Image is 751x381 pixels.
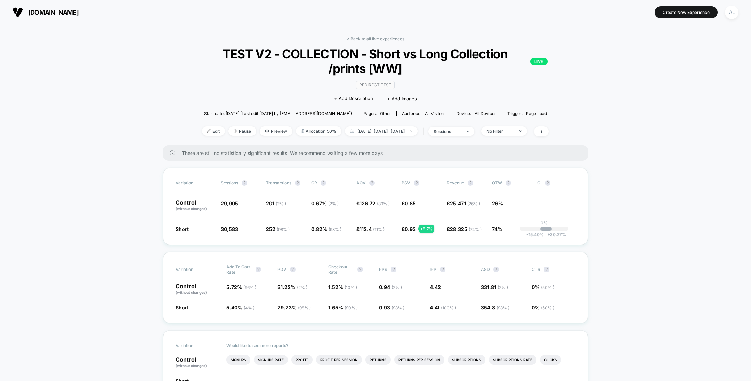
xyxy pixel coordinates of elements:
[489,355,536,365] li: Subscriptions Rate
[328,201,339,206] span: ( 2 % )
[365,355,391,365] li: Returns
[410,130,412,132] img: end
[266,226,290,232] span: 252
[519,130,522,132] img: end
[207,129,211,133] img: edit
[226,355,250,365] li: Signups
[242,180,247,186] button: ?
[532,267,540,272] span: CTR
[328,305,358,310] span: 1.65 %
[176,226,189,232] span: Short
[277,284,307,290] span: 31.22 %
[481,267,490,272] span: ASD
[469,227,482,232] span: ( 74 % )
[226,305,255,310] span: 5.40 %
[440,267,445,272] button: ?
[228,126,256,136] span: Pause
[492,180,530,186] span: OTW
[526,111,547,116] span: Page Load
[297,285,307,290] span: ( 2 % )
[328,264,354,275] span: Checkout Rate
[221,226,238,232] span: 30,583
[234,129,237,133] img: end
[450,226,482,232] span: 28,325
[311,200,339,206] span: 0.67 %
[221,200,238,206] span: 29,905
[544,232,566,237] span: 30.27 %
[496,305,509,310] span: ( 98 % )
[475,111,496,116] span: all devices
[290,267,296,272] button: ?
[723,5,741,19] button: AL
[481,305,509,310] span: 354.8
[345,305,358,310] span: ( 90 % )
[419,225,434,233] div: + 8.7 %
[391,305,404,310] span: ( 98 % )
[277,305,311,310] span: 29.23 %
[244,305,255,310] span: ( 4 % )
[226,343,575,348] p: Would like to see more reports?
[448,355,485,365] li: Subscriptions
[450,200,480,206] span: 25,471
[430,305,456,310] span: 4.41
[266,180,291,185] span: Transactions
[434,129,461,134] div: sessions
[387,96,417,101] span: + Add Images
[405,200,416,206] span: 0.85
[498,285,508,290] span: ( 2 % )
[402,200,416,206] span: £
[363,111,391,116] div: Pages:
[296,126,341,136] span: Allocation: 50%
[391,267,396,272] button: ?
[377,201,390,206] span: ( 89 % )
[493,267,499,272] button: ?
[441,305,456,310] span: ( 100 % )
[402,226,416,232] span: £
[532,284,554,290] span: 0 %
[360,226,385,232] span: 112.4
[360,200,390,206] span: 126.72
[176,290,207,295] span: (without changes)
[176,200,214,212] p: Control
[379,305,404,310] span: 0.93
[345,126,418,136] span: [DATE]: [DATE] - [DATE]
[176,264,214,275] span: Variation
[369,180,375,186] button: ?
[276,201,286,206] span: ( 2 % )
[402,111,445,116] div: Audience:
[321,180,326,186] button: ?
[345,285,357,290] span: ( 10 % )
[481,284,508,290] span: 331.81
[507,111,547,116] div: Trigger:
[356,226,385,232] span: £
[391,285,402,290] span: ( 2 % )
[226,264,252,275] span: Add To Cart Rate
[421,126,428,136] span: |
[725,6,738,19] div: AL
[176,343,214,348] span: Variation
[540,355,561,365] li: Clicks
[176,207,207,211] span: (without changes)
[467,131,469,132] img: end
[541,220,548,225] p: 0%
[543,225,545,231] p: |
[204,111,352,116] span: Start date: [DATE] (Last edit [DATE] by [EMAIL_ADDRESS][DOMAIN_NAME])
[356,180,366,185] span: AOV
[28,9,79,16] span: [DOMAIN_NAME]
[256,267,261,272] button: ?
[506,180,511,186] button: ?
[329,227,341,232] span: ( 98 % )
[176,364,207,368] span: (without changes)
[526,232,544,237] span: -15.40 %
[492,200,503,206] span: 26%
[334,95,373,102] span: + Add Description
[373,227,385,232] span: ( 11 % )
[202,126,225,136] span: Edit
[260,126,292,136] span: Preview
[532,305,554,310] span: 0 %
[356,200,390,206] span: £
[486,129,514,134] div: No Filter
[226,284,256,290] span: 5.72 %
[316,355,362,365] li: Profit Per Session
[530,58,548,65] p: LIVE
